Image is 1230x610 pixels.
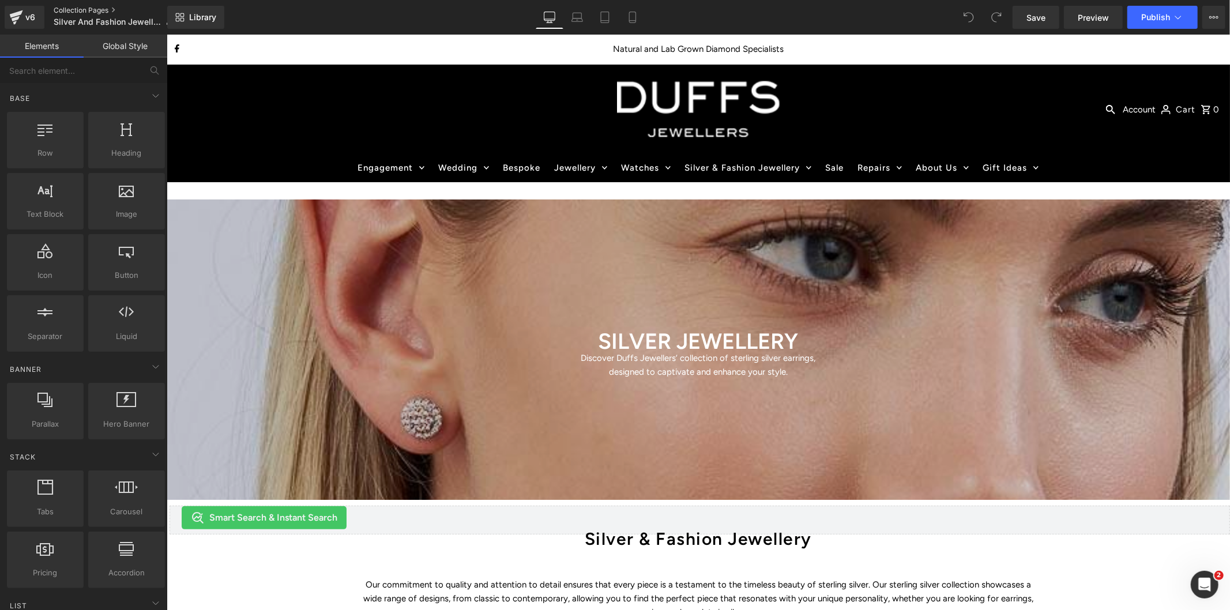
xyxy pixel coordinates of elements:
[512,119,650,148] a: Silver & Fashion Jewellery
[449,119,510,148] a: Watches
[685,119,741,148] a: Repairs
[43,476,171,490] span: Smart Search & Instant Search
[84,35,167,58] a: Global Style
[330,119,379,148] a: Bespoke
[54,6,183,15] a: Collection Pages
[10,418,80,430] span: Parallax
[518,128,633,138] span: Silver & Fashion Jewellery
[591,6,619,29] a: Tablet
[9,364,43,375] span: Banner
[9,93,31,104] span: Base
[336,128,374,138] span: Bespoke
[1047,58,1053,92] span: 0
[92,147,161,159] span: Heading
[1214,571,1224,580] span: 2
[10,506,80,518] span: Tabs
[810,119,878,148] a: Gift Ideas
[936,57,951,92] button: Search
[5,6,44,29] a: v6
[1127,6,1198,29] button: Publish
[267,3,796,26] p: Natural and Lab Grown Diamond Specialists
[266,119,328,148] a: Wedding
[10,567,80,579] span: Pricing
[9,451,37,462] span: Stack
[92,506,161,518] span: Carousel
[985,6,1008,29] button: Redo
[92,418,161,430] span: Hero Banner
[563,6,591,29] a: Laptop
[653,119,683,148] a: Sale
[396,298,667,317] h1: SILVER JEWELLERY
[619,6,646,29] a: Mobile
[189,12,216,22] span: Library
[54,17,161,27] span: Silver And Fashion Jewellery
[816,128,860,138] span: Gift Ideas
[10,147,80,159] span: Row
[191,128,246,138] span: Engagement
[691,128,724,138] span: Repairs
[92,330,161,342] span: Liquid
[382,119,446,148] a: Jewellery
[1141,13,1170,22] span: Publish
[659,128,677,138] span: Sale
[954,57,1007,92] a: Account
[194,500,869,509] h1: Silver & Fashion Jewellery
[185,119,264,148] a: Engagement
[1202,6,1225,29] button: More
[1191,571,1218,598] iframe: Intercom live chat
[454,128,492,138] span: Watches
[743,119,808,148] a: About Us
[92,269,161,281] span: Button
[23,10,37,25] div: v6
[92,567,161,579] span: Accordion
[1009,58,1029,92] span: Cart
[536,6,563,29] a: Desktop
[194,543,869,585] p: Our commitment to quality and attention to detail ensures that every piece is a testament to the ...
[1009,57,1053,86] button: Cart 0
[5,3,13,27] a: Facebook
[167,6,224,29] a: New Library
[1078,12,1109,24] span: Preview
[749,128,791,138] span: About Us
[10,269,80,281] span: Icon
[388,128,429,138] span: Jewellery
[10,330,80,342] span: Separator
[1026,12,1045,24] span: Save
[957,6,980,29] button: Undo
[272,128,311,138] span: Wedding
[396,317,667,344] p: Discover Duffs Jewellers’ collection of sterling silver earrings, designed to captivate and enhan...
[1064,6,1123,29] a: Preview
[10,208,80,220] span: Text Block
[92,208,161,220] span: Image
[957,58,990,92] span: Account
